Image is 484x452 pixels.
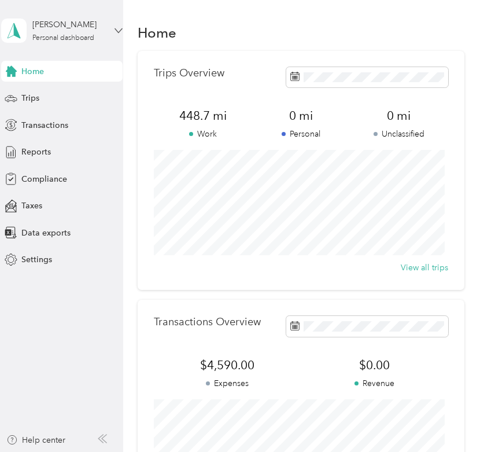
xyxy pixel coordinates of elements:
span: 0 mi [350,108,448,124]
span: Compliance [21,173,67,185]
p: Expenses [154,377,301,389]
p: Revenue [301,377,448,389]
button: View all trips [401,262,448,274]
h1: Home [138,27,176,39]
span: $0.00 [301,357,448,373]
span: Trips [21,92,39,104]
div: Personal dashboard [32,35,94,42]
span: Data exports [21,227,71,239]
span: 448.7 mi [154,108,252,124]
div: [PERSON_NAME] [32,19,105,31]
p: Work [154,128,252,140]
span: Taxes [21,200,42,212]
p: Unclassified [350,128,448,140]
span: 0 mi [252,108,350,124]
p: Personal [252,128,350,140]
iframe: Everlance-gr Chat Button Frame [419,387,484,452]
p: Trips Overview [154,67,224,79]
span: Transactions [21,119,68,131]
span: $4,590.00 [154,357,301,373]
span: Settings [21,253,52,266]
p: Transactions Overview [154,316,261,328]
span: Home [21,65,44,78]
button: Help center [6,434,65,446]
span: Reports [21,146,51,158]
